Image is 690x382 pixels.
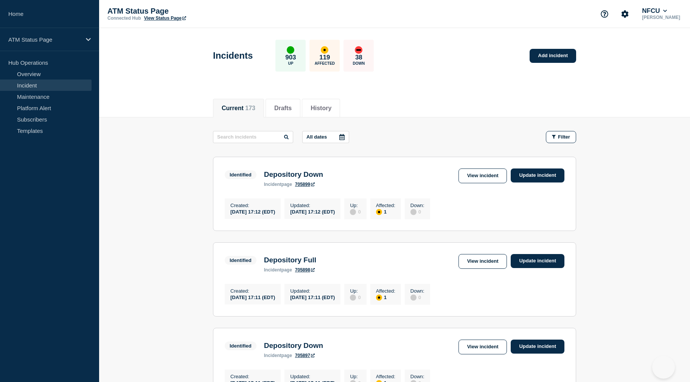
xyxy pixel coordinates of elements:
a: Update incident [511,168,564,182]
div: disabled [410,295,416,301]
p: 903 [285,54,296,61]
p: Down : [410,288,424,294]
button: Account settings [617,6,633,22]
a: 705897 [295,353,315,358]
a: View incident [458,340,507,354]
h3: Depository Full [264,256,316,264]
div: [DATE] 17:12 (EDT) [290,208,335,215]
p: Created : [230,288,275,294]
span: Filter [558,134,570,140]
div: 1 [376,208,395,215]
div: [DATE] 17:12 (EDT) [230,208,275,215]
span: incident [264,267,281,273]
p: Up : [350,374,361,379]
p: Connected Hub [107,16,141,21]
a: Update incident [511,340,564,354]
span: incident [264,182,281,187]
p: page [264,267,292,273]
div: affected [376,209,382,215]
div: 0 [410,294,424,301]
p: ATM Status Page [8,36,81,43]
button: All dates [302,131,349,143]
p: All dates [306,134,327,140]
p: Down [353,61,365,65]
a: View incident [458,254,507,269]
h3: Depository Down [264,341,323,350]
button: Support [597,6,612,22]
p: 119 [319,54,330,61]
p: Up [288,61,293,65]
p: Affected : [376,203,395,208]
button: Filter [546,131,576,143]
p: ATM Status Page [107,7,259,16]
p: Affected : [376,288,395,294]
p: [PERSON_NAME] [640,15,682,20]
div: 1 [376,294,395,301]
p: Created : [230,203,275,208]
div: down [355,46,362,54]
button: Drafts [274,105,292,112]
p: Updated : [290,288,335,294]
button: NFCU [640,7,668,15]
a: Update incident [511,254,564,268]
div: disabled [350,209,356,215]
span: Identified [225,341,256,350]
div: [DATE] 17:11 (EDT) [230,294,275,300]
span: Identified [225,170,256,179]
span: Identified [225,256,256,265]
iframe: Help Scout Beacon - Open [652,356,675,379]
p: Updated : [290,203,335,208]
a: 705898 [295,267,315,273]
input: Search incidents [213,131,293,143]
p: page [264,182,292,187]
p: Updated : [290,374,335,379]
a: View incident [458,168,507,183]
h3: Depository Down [264,170,323,179]
div: disabled [350,295,356,301]
h1: Incidents [213,50,253,61]
span: 173 [245,105,255,111]
button: History [311,105,331,112]
div: affected [321,46,328,54]
div: [DATE] 17:11 (EDT) [290,294,335,300]
button: Current 173 [222,105,255,112]
p: Affected [315,61,335,65]
div: up [287,46,294,54]
p: 38 [355,54,362,61]
p: Up : [350,288,361,294]
a: Add incident [530,49,576,63]
p: Down : [410,203,424,208]
p: Created : [230,374,275,379]
a: View Status Page [144,16,186,21]
div: affected [376,295,382,301]
span: incident [264,353,281,358]
p: page [264,353,292,358]
div: disabled [410,209,416,215]
p: Affected : [376,374,395,379]
p: Up : [350,203,361,208]
div: 0 [350,208,361,215]
div: 0 [350,294,361,301]
a: 705899 [295,182,315,187]
div: 0 [410,208,424,215]
p: Down : [410,374,424,379]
